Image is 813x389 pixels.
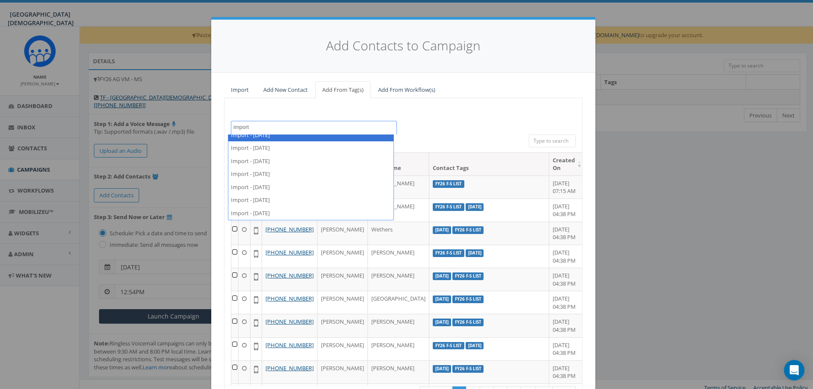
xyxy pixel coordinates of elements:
a: Add From Workflow(s) [371,81,442,99]
a: [PHONE_NUMBER] [265,318,314,325]
li: Import - [DATE] [228,129,393,142]
td: [DATE] 04:38 PM [549,291,586,314]
label: [DATE] [466,342,484,350]
th: Last Name [368,153,429,175]
label: [DATE] [433,226,451,234]
a: [PHONE_NUMBER] [265,364,314,372]
label: FY26 F-S List [433,342,464,350]
label: [DATE] [433,272,451,280]
a: [PHONE_NUMBER] [265,295,314,302]
td: [PERSON_NAME] [318,222,368,245]
td: [PERSON_NAME] [318,245,368,268]
input: Type to search [529,135,576,147]
li: Import - [DATE] [228,155,393,168]
th: Created On: activate to sort column ascending [549,153,586,175]
div: Open Intercom Messenger [784,360,804,380]
label: [DATE] [433,365,451,373]
td: [PERSON_NAME] [318,314,368,337]
td: [PERSON_NAME] [368,360,429,383]
td: [DATE] 04:38 PM [549,337,586,360]
td: [PERSON_NAME] [368,337,429,360]
label: FY26 F-S List [433,203,464,211]
label: FY26 F-S List [433,180,464,188]
td: [PERSON_NAME] [368,175,429,199]
a: [PHONE_NUMBER] [265,272,314,279]
td: Wethers [368,222,429,245]
a: Import [224,81,256,99]
a: [PHONE_NUMBER] [265,341,314,349]
li: Import - [DATE] [228,167,393,181]
label: FY26 F-S List [433,249,464,257]
label: [DATE] [466,203,484,211]
td: [GEOGRAPHIC_DATA] [368,291,429,314]
label: FY26 F-S List [452,365,484,373]
td: [PERSON_NAME] [318,337,368,360]
li: Import - [DATE] [228,193,393,207]
label: FY26 F-S List [452,272,484,280]
a: Add New Contact [256,81,315,99]
td: [PERSON_NAME] [318,291,368,314]
li: Import - [DATE] [228,141,393,155]
td: [DATE] 04:38 PM [549,199,586,222]
td: [DATE] 07:15 AM [549,175,586,199]
label: [DATE] [433,295,451,303]
td: [DATE] 04:38 PM [549,314,586,337]
td: [PERSON_NAME] [368,314,429,337]
td: [PERSON_NAME] [318,360,368,383]
td: [PERSON_NAME] [368,268,429,291]
label: FY26 F-S List [452,226,484,234]
a: [PHONE_NUMBER] [265,225,314,233]
a: Add From Tag(s) [315,81,370,99]
label: [DATE] [433,319,451,326]
li: Import - [DATE] [228,207,393,220]
textarea: Search [233,123,396,131]
label: [DATE] [466,249,484,257]
td: [PERSON_NAME] [318,268,368,291]
label: FY26 F-S List [452,295,484,303]
td: [DATE] 04:38 PM [549,245,586,268]
td: [DATE] 04:38 PM [549,360,586,383]
a: [PHONE_NUMBER] [265,249,314,256]
li: Import - [DATE] [228,181,393,194]
th: Contact Tags [429,153,549,175]
h4: Add Contacts to Campaign [224,37,583,55]
td: [DATE] 04:38 PM [549,268,586,291]
td: [PERSON_NAME] [368,245,429,268]
td: [DATE] 04:38 PM [549,222,586,245]
td: [PERSON_NAME] [368,199,429,222]
label: FY26 F-S List [452,319,484,326]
